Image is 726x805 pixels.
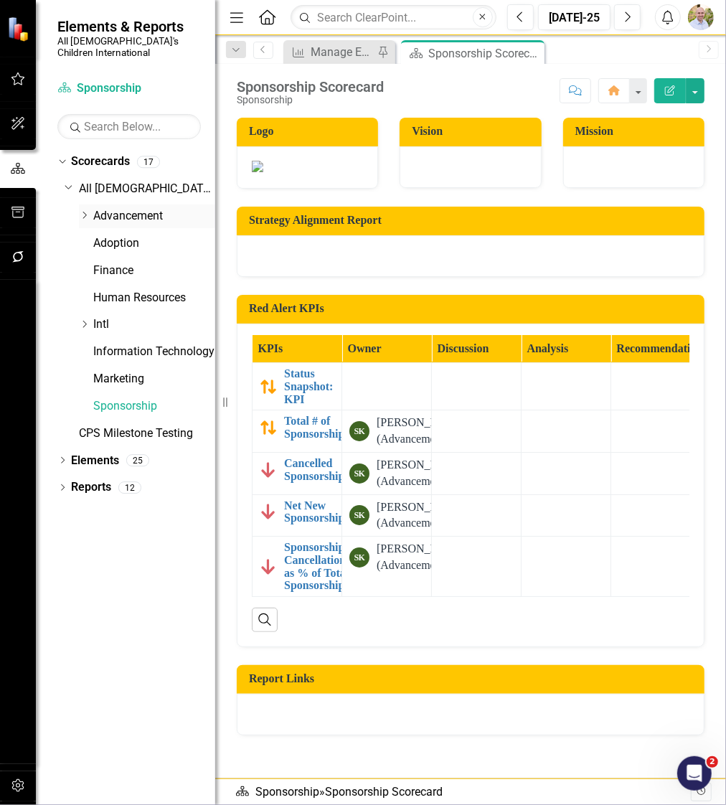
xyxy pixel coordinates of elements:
[249,214,697,227] h3: Strategy Alignment Report
[428,44,541,62] div: Sponsorship Scorecard
[93,398,215,415] a: Sponsorship
[377,457,468,490] div: [PERSON_NAME] (Advancement)
[611,363,701,410] td: Double-Click to Edit
[342,537,432,596] td: Double-Click to Edit
[432,537,522,596] td: Double-Click to Edit
[71,479,111,496] a: Reports
[349,421,369,441] div: SK
[253,363,342,410] td: Double-Click to Edit Right Click for Context Menu
[342,363,432,410] td: Double-Click to Edit
[57,80,201,97] a: Sponsorship
[538,4,610,30] button: [DATE]-25
[611,452,701,494] td: Double-Click to Edit
[349,505,369,525] div: SK
[137,156,160,168] div: 17
[260,558,277,575] img: Below Plan
[349,547,369,568] div: SK
[93,263,215,279] a: Finance
[291,5,496,30] input: Search ClearPoint...
[284,367,334,405] a: Status Snapshot: KPI
[126,454,149,466] div: 25
[349,463,369,484] div: SK
[522,410,611,453] td: Double-Click to Edit
[118,481,141,494] div: 12
[432,452,522,494] td: Double-Click to Edit
[93,235,215,252] a: Adoption
[93,316,215,333] a: Intl
[311,43,374,61] div: Manage Elements
[611,494,701,537] td: Double-Click to Edit
[237,79,384,95] div: Sponsorship Scorecard
[255,785,319,799] a: Sponsorship
[260,503,277,520] img: Below Plan
[235,784,691,801] div: »
[93,371,215,387] a: Marketing
[575,125,697,138] h3: Mission
[377,541,468,574] div: [PERSON_NAME] (Advancement)
[252,161,263,172] img: AGCI%20Logo%20-%20Primary%20ADA.png
[342,452,432,494] td: Double-Click to Edit
[57,35,201,59] small: All [DEMOGRAPHIC_DATA]'s Children International
[260,378,277,395] img: Caution
[57,18,201,35] span: Elements & Reports
[253,452,342,494] td: Double-Click to Edit Right Click for Context Menu
[611,410,701,453] td: Double-Click to Edit
[253,537,342,596] td: Double-Click to Edit Right Click for Context Menu
[260,461,277,479] img: Below Plan
[57,114,201,139] input: Search Below...
[611,537,701,596] td: Double-Click to Edit
[412,125,534,138] h3: Vision
[249,125,371,138] h3: Logo
[249,302,697,315] h3: Red Alert KPIs
[688,4,714,30] img: Nate Dawson
[377,499,468,532] div: [PERSON_NAME] (Advancement)
[260,419,277,436] img: Caution
[284,457,349,482] a: Cancelled Sponsorships
[707,756,718,768] span: 2
[522,452,611,494] td: Double-Click to Edit
[432,410,522,453] td: Double-Click to Edit
[93,290,215,306] a: Human Resources
[79,181,215,197] a: All [DEMOGRAPHIC_DATA]'s Children International
[432,494,522,537] td: Double-Click to Edit
[342,410,432,453] td: Double-Click to Edit
[325,785,443,799] div: Sponsorship Scorecard
[377,415,468,448] div: [PERSON_NAME] (Advancement)
[237,95,384,105] div: Sponsorship
[93,344,215,360] a: Information Technology
[93,208,215,225] a: Advancement
[522,537,611,596] td: Double-Click to Edit
[253,410,342,453] td: Double-Click to Edit Right Click for Context Menu
[253,494,342,537] td: Double-Click to Edit Right Click for Context Menu
[249,672,697,685] h3: Report Links
[7,17,32,42] img: ClearPoint Strategy
[287,43,374,61] a: Manage Elements
[432,363,522,410] td: Double-Click to Edit
[71,154,130,170] a: Scorecards
[79,425,215,442] a: CPS Milestone Testing
[522,363,611,410] td: Double-Click to Edit
[677,756,712,791] iframe: Intercom live chat
[284,541,349,591] a: Sponsorship Cancellation as % of Total Sponsorships
[543,9,605,27] div: [DATE]-25
[284,499,349,524] a: Net New Sponsorships
[522,494,611,537] td: Double-Click to Edit
[342,494,432,537] td: Double-Click to Edit
[71,453,119,469] a: Elements
[284,415,349,440] a: Total # of Sponsorships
